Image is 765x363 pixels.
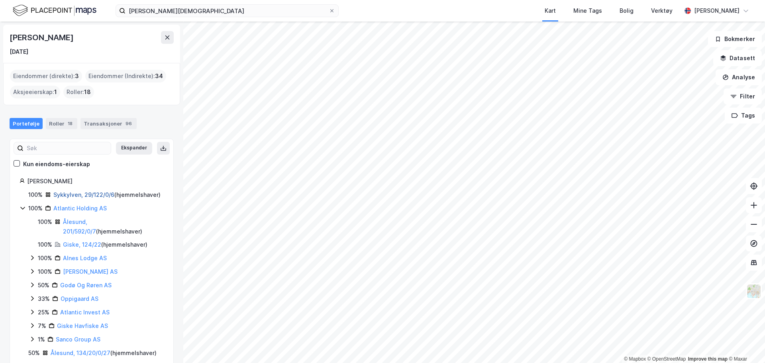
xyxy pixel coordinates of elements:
[116,142,152,155] button: Ekspander
[63,217,164,236] div: ( hjemmelshaver )
[647,356,686,362] a: OpenStreetMap
[51,349,110,356] a: Ålesund, 134/20/0/27
[545,6,556,16] div: Kart
[694,6,739,16] div: [PERSON_NAME]
[54,87,57,97] span: 1
[63,241,101,248] a: Giske, 124/22
[28,204,43,213] div: 100%
[10,70,82,82] div: Eiendommer (direkte) :
[713,50,762,66] button: Datasett
[63,240,147,249] div: ( hjemmelshaver )
[28,348,40,358] div: 50%
[38,321,46,331] div: 7%
[57,322,108,329] a: Giske Havfiske AS
[27,177,164,186] div: [PERSON_NAME]
[63,255,107,261] a: Alnes Lodge AS
[725,325,765,363] div: Kontrollprogram for chat
[725,108,762,124] button: Tags
[63,218,96,235] a: Ålesund, 201/592/0/7
[60,282,112,288] a: Godø Og Røren AS
[651,6,673,16] div: Verktøy
[66,120,74,128] div: 18
[85,70,166,82] div: Eiendommer (Indirekte) :
[63,268,118,275] a: [PERSON_NAME] AS
[620,6,634,16] div: Bolig
[53,205,107,212] a: Atlantic Holding AS
[60,309,110,316] a: Atlantic Invest AS
[38,267,52,277] div: 100%
[38,281,49,290] div: 50%
[573,6,602,16] div: Mine Tags
[38,240,52,249] div: 100%
[725,325,765,363] iframe: Chat Widget
[126,5,329,17] input: Søk på adresse, matrikkel, gårdeiere, leietakere eller personer
[10,31,75,44] div: [PERSON_NAME]
[10,86,60,98] div: Aksjeeierskap :
[624,356,646,362] a: Mapbox
[746,284,761,299] img: Z
[84,87,91,97] span: 18
[46,118,77,129] div: Roller
[155,71,163,81] span: 34
[10,118,43,129] div: Portefølje
[75,71,79,81] span: 3
[23,159,90,169] div: Kun eiendoms-eierskap
[51,348,157,358] div: ( hjemmelshaver )
[708,31,762,47] button: Bokmerker
[724,88,762,104] button: Filter
[24,142,111,154] input: Søk
[56,336,100,343] a: Sanco Group AS
[716,69,762,85] button: Analyse
[10,47,28,57] div: [DATE]
[38,335,45,344] div: 1%
[63,86,94,98] div: Roller :
[38,308,49,317] div: 25%
[61,295,98,302] a: Oppigaard AS
[38,217,52,227] div: 100%
[13,4,96,18] img: logo.f888ab2527a4732fd821a326f86c7f29.svg
[28,190,43,200] div: 100%
[124,120,133,128] div: 96
[38,253,52,263] div: 100%
[53,190,161,200] div: ( hjemmelshaver )
[53,191,114,198] a: Sykkylven, 29/122/0/6
[688,356,728,362] a: Improve this map
[80,118,137,129] div: Transaksjoner
[38,294,50,304] div: 33%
